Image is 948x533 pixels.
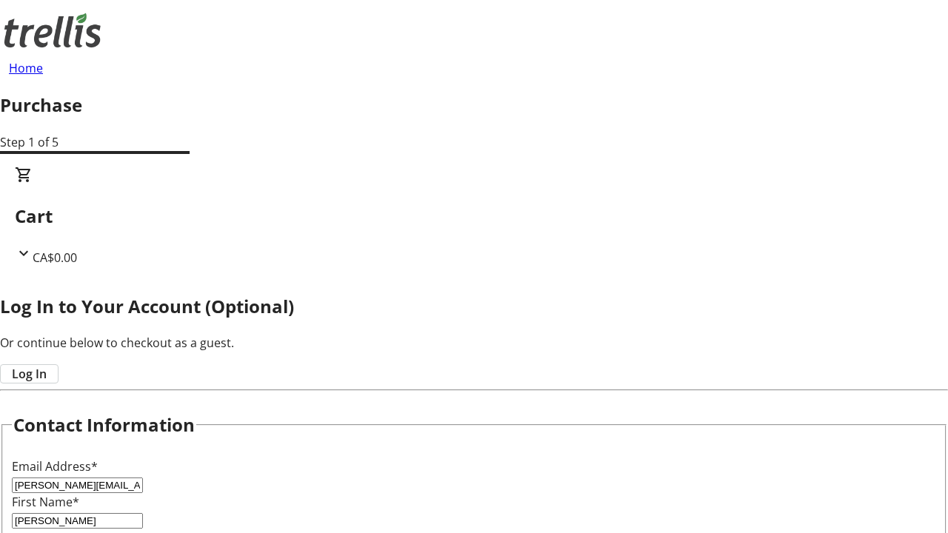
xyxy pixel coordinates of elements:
span: Log In [12,365,47,383]
span: CA$0.00 [33,249,77,266]
h2: Contact Information [13,412,195,438]
label: Email Address* [12,458,98,475]
label: First Name* [12,494,79,510]
h2: Cart [15,203,933,229]
div: CartCA$0.00 [15,166,933,266]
